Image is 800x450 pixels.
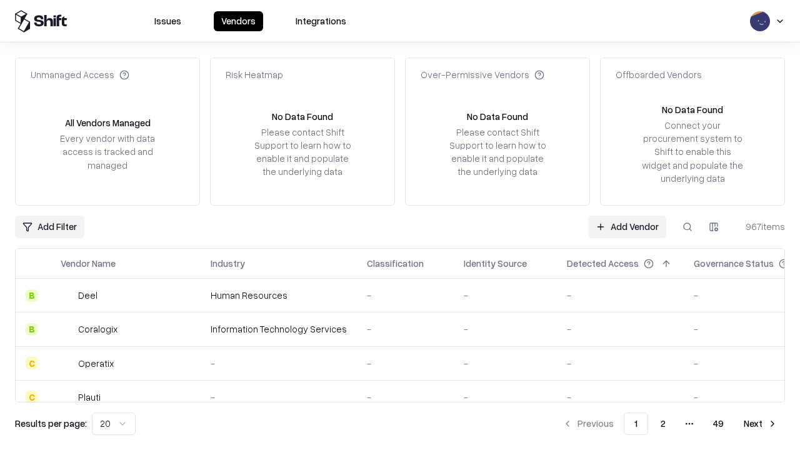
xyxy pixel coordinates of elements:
[288,11,354,31] button: Integrations
[211,391,347,404] div: -
[736,412,785,435] button: Next
[735,220,785,233] div: 967 items
[26,357,38,369] div: C
[464,391,547,404] div: -
[464,289,547,302] div: -
[214,11,263,31] button: Vendors
[567,322,674,336] div: -
[567,257,639,270] div: Detected Access
[61,357,73,369] img: Operatix
[694,257,774,270] div: Governance Status
[616,68,702,81] div: Offboarded Vendors
[421,68,544,81] div: Over-Permissive Vendors
[641,119,744,185] div: Connect your procurement system to Shift to enable this widget and populate the underlying data
[61,391,73,403] img: Plauti
[567,357,674,370] div: -
[467,110,528,123] div: No Data Found
[367,391,444,404] div: -
[367,257,424,270] div: Classification
[61,289,73,302] img: Deel
[26,289,38,302] div: B
[78,322,117,336] div: Coralogix
[464,322,547,336] div: -
[56,132,159,171] div: Every vendor with data access is tracked and managed
[211,257,245,270] div: Industry
[367,322,444,336] div: -
[251,126,354,179] div: Please contact Shift Support to learn how to enable it and populate the underlying data
[367,357,444,370] div: -
[464,357,547,370] div: -
[65,116,151,129] div: All Vendors Managed
[61,257,116,270] div: Vendor Name
[78,357,114,370] div: Operatix
[651,412,676,435] button: 2
[26,323,38,336] div: B
[464,257,527,270] div: Identity Source
[588,216,666,238] a: Add Vendor
[31,68,129,81] div: Unmanaged Access
[662,103,723,116] div: No Data Found
[78,289,97,302] div: Deel
[15,216,84,238] button: Add Filter
[226,68,283,81] div: Risk Heatmap
[147,11,189,31] button: Issues
[211,289,347,302] div: Human Resources
[272,110,333,123] div: No Data Found
[26,391,38,403] div: C
[78,391,101,404] div: Plauti
[555,412,785,435] nav: pagination
[211,357,347,370] div: -
[211,322,347,336] div: Information Technology Services
[624,412,648,435] button: 1
[61,323,73,336] img: Coralogix
[367,289,444,302] div: -
[567,289,674,302] div: -
[703,412,734,435] button: 49
[15,417,87,430] p: Results per page:
[446,126,549,179] div: Please contact Shift Support to learn how to enable it and populate the underlying data
[567,391,674,404] div: -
